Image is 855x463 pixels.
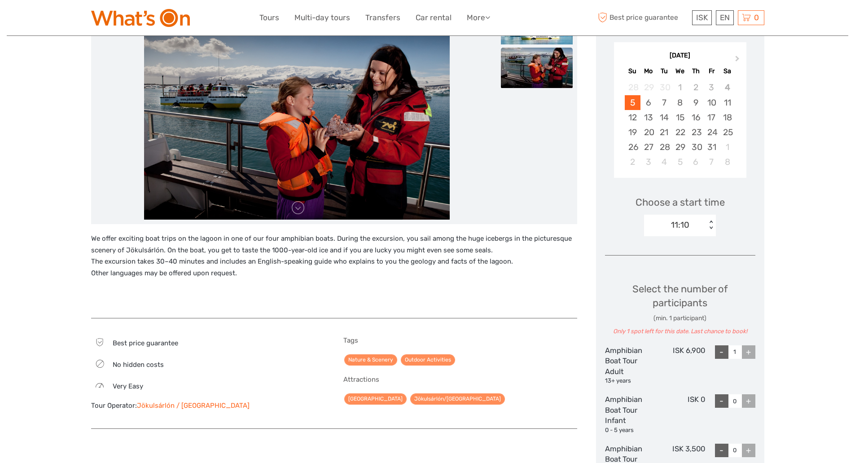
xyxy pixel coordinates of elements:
[656,140,672,154] div: Choose Tuesday, October 28th, 2025
[672,65,688,77] div: We
[640,80,656,95] div: Not available Monday, September 29th, 2025
[640,95,656,110] div: Choose Monday, October 6th, 2025
[753,13,760,22] span: 0
[715,444,728,457] div: -
[672,140,688,154] div: Choose Wednesday, October 29th, 2025
[625,140,640,154] div: Choose Sunday, October 26th, 2025
[625,125,640,140] div: Choose Sunday, October 19th, 2025
[625,110,640,125] div: Choose Sunday, October 12th, 2025
[501,48,573,88] img: 8d24a25143e54e28a6154e819ae0ec43_slider_thumbnail.jpg
[343,375,577,384] h5: Attractions
[715,394,728,408] div: -
[605,394,655,435] div: Amphibian Boat Tour Infant
[137,401,250,410] a: Jökulsárlón / [GEOGRAPHIC_DATA]
[294,11,350,24] a: Multi-day tours
[605,426,655,435] div: 0 - 5 years
[640,140,656,154] div: Choose Monday, October 27th, 2025
[113,361,164,369] span: No hidden costs
[742,345,755,359] div: +
[672,154,688,169] div: Choose Wednesday, November 5th, 2025
[617,80,743,169] div: month 2025-10
[605,314,755,323] div: (min. 1 participant)
[719,140,735,154] div: Choose Saturday, November 1st, 2025
[605,327,755,336] div: Only 1 spot left for this date. Last chance to book!
[656,154,672,169] div: Choose Tuesday, November 4th, 2025
[688,140,704,154] div: Choose Thursday, October 30th, 2025
[688,65,704,77] div: Th
[259,11,279,24] a: Tours
[688,154,704,169] div: Choose Thursday, November 6th, 2025
[655,394,705,435] div: ISK 0
[719,154,735,169] div: Choose Saturday, November 8th, 2025
[91,9,190,27] img: What's On
[640,110,656,125] div: Choose Monday, October 13th, 2025
[715,345,728,359] div: -
[605,282,755,336] div: Select the number of participants
[742,394,755,408] div: +
[719,110,735,125] div: Choose Saturday, October 18th, 2025
[704,95,719,110] div: Choose Friday, October 10th, 2025
[625,154,640,169] div: Choose Sunday, November 2nd, 2025
[614,51,746,61] div: [DATE]
[704,80,719,95] div: Not available Friday, October 3rd, 2025
[688,95,704,110] div: Choose Thursday, October 9th, 2025
[625,95,640,110] div: Choose Sunday, October 5th, 2025
[113,382,143,390] span: Very easy
[13,16,101,23] p: We're away right now. Please check back later!
[640,125,656,140] div: Choose Monday, October 20th, 2025
[596,10,690,25] span: Best price guarantee
[707,220,715,230] div: < >
[343,336,577,344] h5: Tags
[704,65,719,77] div: Fr
[467,11,490,24] a: More
[704,110,719,125] div: Choose Friday, October 17th, 2025
[656,125,672,140] div: Choose Tuesday, October 21st, 2025
[656,110,672,125] div: Choose Tuesday, October 14th, 2025
[719,125,735,140] div: Choose Saturday, October 25th, 2025
[719,80,735,95] div: Not available Saturday, October 4th, 2025
[640,154,656,169] div: Choose Monday, November 3rd, 2025
[672,80,688,95] div: Not available Wednesday, October 1st, 2025
[636,195,725,209] span: Choose a start time
[410,393,505,405] a: Jökulsárlón/[GEOGRAPHIC_DATA]
[688,125,704,140] div: Choose Thursday, October 23rd, 2025
[640,65,656,77] div: Mo
[401,354,455,366] a: Outdoor Activities
[605,377,655,385] div: 13+ years
[671,219,689,231] div: 11:10
[655,345,705,386] div: ISK 6,900
[656,65,672,77] div: Tu
[704,154,719,169] div: Choose Friday, November 7th, 2025
[688,110,704,125] div: Choose Thursday, October 16th, 2025
[716,10,734,25] div: EN
[103,14,114,25] button: Open LiveChat chat widget
[742,444,755,457] div: +
[91,233,577,279] p: We offer exciting boat trips on the lagoon in one of our four amphibian boats. During the excursi...
[696,13,708,22] span: ISK
[144,4,450,220] img: 8d24a25143e54e28a6154e819ae0ec43_main_slider.jpg
[719,65,735,77] div: Sa
[625,80,640,95] div: Not available Sunday, September 28th, 2025
[605,345,655,386] div: Amphibian Boat Tour Adult
[704,125,719,140] div: Choose Friday, October 24th, 2025
[719,95,735,110] div: Choose Saturday, October 11th, 2025
[672,110,688,125] div: Choose Wednesday, October 15th, 2025
[672,95,688,110] div: Choose Wednesday, October 8th, 2025
[656,95,672,110] div: Choose Tuesday, October 7th, 2025
[416,11,452,24] a: Car rental
[365,11,400,24] a: Transfers
[672,125,688,140] div: Choose Wednesday, October 22nd, 2025
[344,354,397,366] a: Nature & Scenery
[688,80,704,95] div: Not available Thursday, October 2nd, 2025
[113,339,178,347] span: Best price guarantee
[656,80,672,95] div: Not available Tuesday, September 30th, 2025
[344,393,407,405] a: [GEOGRAPHIC_DATA]
[731,53,745,68] button: Next Month
[91,401,325,410] div: Tour Operator:
[625,65,640,77] div: Su
[704,140,719,154] div: Choose Friday, October 31st, 2025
